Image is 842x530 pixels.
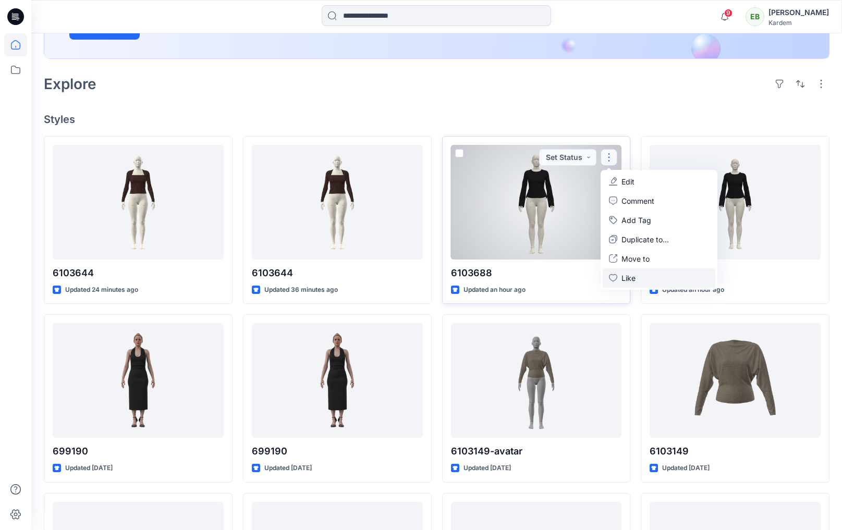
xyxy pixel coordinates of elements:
[463,463,511,474] p: Updated [DATE]
[768,6,829,19] div: [PERSON_NAME]
[650,145,821,260] a: 6103688
[53,323,224,438] a: 699190
[451,323,622,438] a: 6103149-avatar
[53,266,224,280] p: 6103644
[621,234,669,245] p: Duplicate to...
[621,273,636,284] p: Like
[451,444,622,459] p: 6103149-avatar
[252,145,423,260] a: 6103644
[252,323,423,438] a: 699190
[621,195,654,206] p: Comment
[264,285,338,295] p: Updated 36 minutes ago
[746,7,764,26] div: EB
[621,253,650,264] p: Move to
[724,9,733,17] span: 9
[44,113,829,126] h4: Styles
[603,172,715,191] a: Edit
[621,176,634,187] p: Edit
[451,266,622,280] p: 6103688
[264,463,312,474] p: Updated [DATE]
[768,19,829,27] div: Kardem
[252,266,423,280] p: 6103644
[650,444,821,459] p: 6103149
[53,145,224,260] a: 6103644
[463,285,526,295] p: Updated an hour ago
[451,145,622,260] a: 6103688
[44,76,96,92] h2: Explore
[53,444,224,459] p: 699190
[65,463,113,474] p: Updated [DATE]
[252,444,423,459] p: 699190
[662,463,710,474] p: Updated [DATE]
[65,285,138,295] p: Updated 24 minutes ago
[603,211,715,230] button: Add Tag
[650,266,821,280] p: 6103688
[662,285,724,295] p: Updated an hour ago
[650,323,821,438] a: 6103149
